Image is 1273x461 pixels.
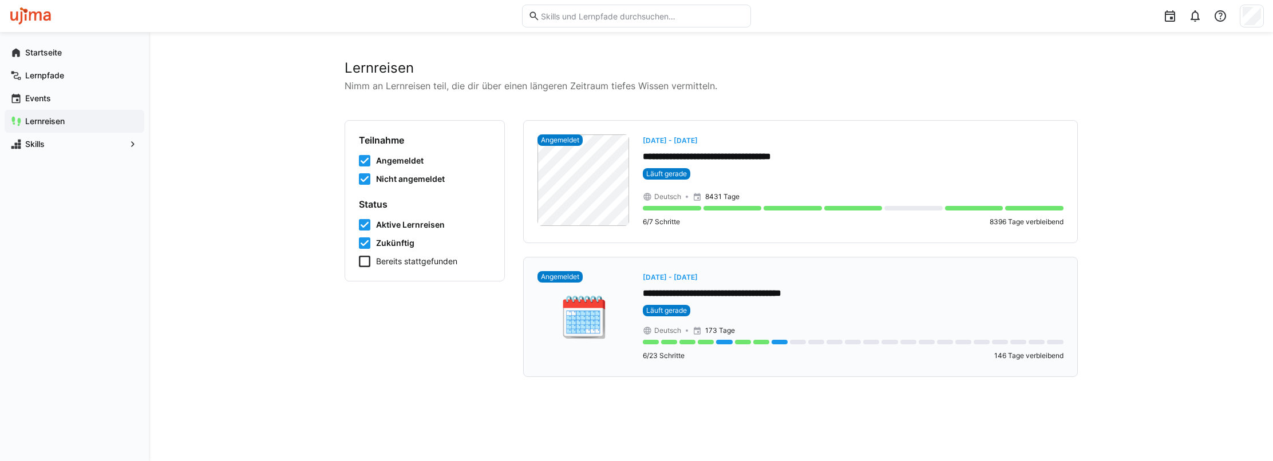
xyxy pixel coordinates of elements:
[705,192,740,201] p: 8431 Tage
[376,155,424,166] span: Angemeldet
[359,198,491,210] h4: Status
[646,306,687,315] span: Läuft gerade
[990,217,1064,226] p: 8396 Tage verbleibend
[537,271,629,363] div: 🗓️
[705,326,735,335] p: 173 Tage
[376,256,457,267] span: Bereits stattgefunden
[541,272,579,281] span: Angemeldet
[359,134,491,146] h4: Teilnahme
[345,79,1077,93] p: Nimm an Lernreisen teil, die dir über einen längeren Zeitraum tiefes Wissen vermitteln.
[376,219,445,230] span: Aktive Lernreisen
[643,351,685,360] p: 6/23 Schritte
[643,136,698,145] span: [DATE] - [DATE]
[646,169,687,178] span: Läuft gerade
[376,237,414,249] span: Zukünftig
[643,273,698,281] span: [DATE] - [DATE]
[541,136,579,145] span: Angemeldet
[654,326,681,335] span: Deutsch
[540,11,745,21] input: Skills und Lernpfade durchsuchen…
[376,173,445,185] span: Nicht angemeldet
[654,192,681,201] span: Deutsch
[643,217,680,226] p: 6/7 Schritte
[345,59,1077,77] h2: Lernreisen
[994,351,1064,360] p: 146 Tage verbleibend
